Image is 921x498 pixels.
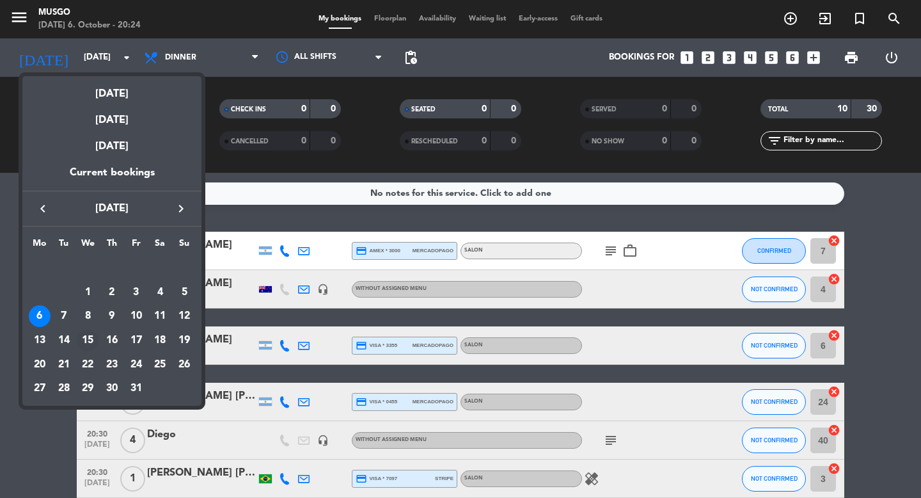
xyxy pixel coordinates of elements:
[77,378,98,399] div: 29
[148,328,173,353] td: October 18, 2025
[125,330,147,351] div: 17
[29,330,51,351] div: 13
[124,353,148,377] td: October 24, 2025
[101,282,123,303] div: 2
[148,305,173,329] td: October 11, 2025
[75,236,100,256] th: Wednesday
[149,305,171,327] div: 11
[101,305,123,327] div: 9
[28,305,52,329] td: October 6, 2025
[22,102,201,129] div: [DATE]
[77,282,98,303] div: 1
[125,282,147,303] div: 3
[77,330,98,351] div: 15
[52,305,76,329] td: October 7, 2025
[28,328,52,353] td: October 13, 2025
[22,165,201,191] div: Current bookings
[77,354,98,376] div: 22
[28,377,52,401] td: October 27, 2025
[53,330,75,351] div: 14
[100,353,124,377] td: October 23, 2025
[101,378,123,399] div: 30
[173,354,195,376] div: 26
[75,280,100,305] td: October 1, 2025
[54,200,169,217] span: [DATE]
[149,282,171,303] div: 4
[52,377,76,401] td: October 28, 2025
[125,378,147,399] div: 31
[75,353,100,377] td: October 22, 2025
[100,305,124,329] td: October 9, 2025
[53,378,75,399] div: 28
[148,280,173,305] td: October 4, 2025
[28,353,52,377] td: October 20, 2025
[172,280,196,305] td: October 5, 2025
[77,305,98,327] div: 8
[101,330,123,351] div: 16
[100,328,124,353] td: October 16, 2025
[100,377,124,401] td: October 30, 2025
[52,236,76,256] th: Tuesday
[172,328,196,353] td: October 19, 2025
[172,236,196,256] th: Sunday
[124,328,148,353] td: October 17, 2025
[29,305,51,327] div: 6
[31,200,54,217] button: keyboard_arrow_left
[125,354,147,376] div: 24
[172,305,196,329] td: October 12, 2025
[75,377,100,401] td: October 29, 2025
[53,354,75,376] div: 21
[100,236,124,256] th: Thursday
[53,305,75,327] div: 7
[124,305,148,329] td: October 10, 2025
[35,201,51,216] i: keyboard_arrow_left
[22,76,201,102] div: [DATE]
[52,328,76,353] td: October 14, 2025
[28,256,196,280] td: OCT
[75,328,100,353] td: October 15, 2025
[101,354,123,376] div: 23
[149,330,171,351] div: 18
[149,354,171,376] div: 25
[173,282,195,303] div: 5
[173,330,195,351] div: 19
[124,236,148,256] th: Friday
[29,354,51,376] div: 20
[124,377,148,401] td: October 31, 2025
[52,353,76,377] td: October 21, 2025
[125,305,147,327] div: 10
[173,201,189,216] i: keyboard_arrow_right
[22,129,201,165] div: [DATE]
[148,353,173,377] td: October 25, 2025
[172,353,196,377] td: October 26, 2025
[28,236,52,256] th: Monday
[100,280,124,305] td: October 2, 2025
[75,305,100,329] td: October 8, 2025
[169,200,193,217] button: keyboard_arrow_right
[173,305,195,327] div: 12
[148,236,173,256] th: Saturday
[124,280,148,305] td: October 3, 2025
[29,378,51,399] div: 27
